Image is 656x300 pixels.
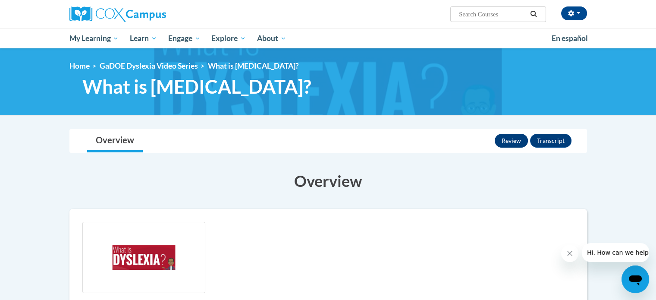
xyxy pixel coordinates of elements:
a: About [251,28,292,48]
div: Main menu [56,28,600,48]
h3: Overview [69,170,587,192]
a: Learn [124,28,163,48]
img: Cox Campus [69,6,166,22]
a: Engage [163,28,206,48]
span: What is [MEDICAL_DATA]? [82,75,311,98]
a: Home [69,61,90,70]
a: Overview [87,129,143,152]
iframe: Message from company [582,243,649,262]
button: Review [495,134,528,148]
span: What is [MEDICAL_DATA]? [208,61,298,70]
span: About [257,33,286,44]
a: GaDOE Dyslexia Video Series [100,61,198,70]
span: Hi. How can we help? [5,6,70,13]
button: Account Settings [561,6,587,20]
img: Course logo image [82,222,205,293]
span: Explore [211,33,246,44]
iframe: Close message [561,245,578,262]
a: En español [546,29,593,47]
span: Learn [130,33,157,44]
button: Transcript [530,134,571,148]
span: My Learning [69,33,119,44]
span: En español [552,34,588,43]
a: Explore [206,28,251,48]
input: Search Courses [458,9,527,19]
a: Cox Campus [69,6,233,22]
button: Search [527,9,540,19]
span: Engage [168,33,201,44]
iframe: Button to launch messaging window [621,265,649,293]
a: My Learning [64,28,125,48]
